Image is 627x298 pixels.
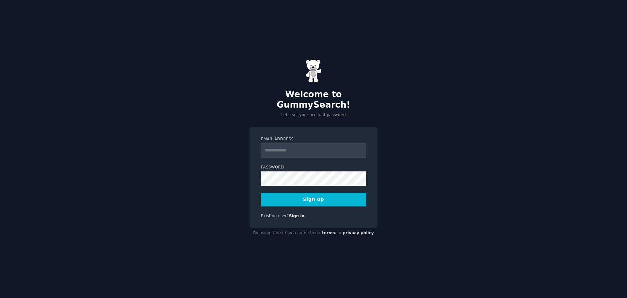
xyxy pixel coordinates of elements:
[261,165,366,170] label: Password
[322,231,335,235] a: terms
[289,214,305,218] a: Sign in
[249,112,378,118] p: Let's set your account password
[261,214,289,218] span: Existing user?
[249,228,378,238] div: By using this site you agree to our and
[249,89,378,110] h2: Welcome to GummySearch!
[305,60,322,82] img: Gummy Bear
[261,136,366,142] label: Email Address
[261,193,366,206] button: Sign up
[343,231,374,235] a: privacy policy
